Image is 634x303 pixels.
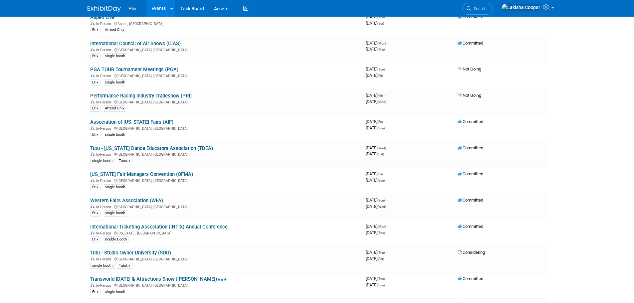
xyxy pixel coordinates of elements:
span: (Sat) [377,22,384,25]
span: Not Going [458,93,481,98]
div: Aspen, [GEOGRAPHIC_DATA] [90,21,360,26]
span: [DATE] [366,47,385,52]
span: Committed [458,14,483,19]
a: Transworld [DATE] & Attractions Show ([PERSON_NAME]) [90,276,227,282]
span: Committed [458,145,483,150]
a: PGA TOUR Tournament Meetings (PGA) [90,67,178,73]
span: (Thu) [377,251,385,254]
div: single booth [90,263,114,269]
span: - [384,93,385,98]
img: In-Person Event [91,48,95,51]
div: Etix [90,79,101,85]
span: [DATE] [366,171,385,176]
div: single booth [90,158,114,164]
a: Search [462,3,493,15]
div: Etix [90,184,101,190]
span: - [387,224,388,229]
span: - [387,41,388,46]
span: - [387,145,388,150]
div: Double Booth [103,236,129,242]
div: [GEOGRAPHIC_DATA], [GEOGRAPHIC_DATA] [90,47,360,52]
span: Committed [458,224,483,229]
span: [DATE] [366,67,387,72]
span: [DATE] [366,178,385,183]
div: [GEOGRAPHIC_DATA], [GEOGRAPHIC_DATA] [90,125,360,131]
span: - [386,250,387,255]
img: In-Person Event [91,283,95,287]
a: Aspen Live [90,14,114,20]
div: single booth [103,132,127,138]
span: (Mon) [377,100,386,104]
img: In-Person Event [91,257,95,260]
span: [DATE] [366,125,385,130]
a: Tutu - Studio Owner University (SOU) [90,250,171,256]
div: [GEOGRAPHIC_DATA], [GEOGRAPHIC_DATA] [90,204,360,209]
img: In-Person Event [91,152,95,156]
span: Committed [458,198,483,203]
img: In-Person Event [91,100,95,103]
div: [GEOGRAPHIC_DATA], [GEOGRAPHIC_DATA] [90,99,360,104]
div: Etix [90,289,101,295]
span: (Sat) [377,257,384,261]
div: [GEOGRAPHIC_DATA], [GEOGRAPHIC_DATA] [90,256,360,261]
span: In-Person [96,126,113,131]
span: [DATE] [366,14,387,19]
span: [DATE] [366,99,386,104]
span: (Thu) [377,231,385,235]
span: [DATE] [366,119,385,124]
span: (Wed) [377,205,386,209]
span: In-Person [96,74,113,78]
span: Committed [458,276,483,281]
span: [DATE] [366,145,388,150]
div: Etix [90,210,101,216]
span: [DATE] [366,250,387,255]
span: (Mon) [377,225,386,228]
span: (Sun) [377,199,385,202]
span: (Tue) [377,68,385,71]
span: [DATE] [366,73,383,78]
span: [DATE] [366,198,387,203]
span: (Thu) [377,48,385,51]
div: Etix [90,132,101,138]
img: In-Person Event [91,179,95,182]
span: [DATE] [366,230,385,235]
div: single booth [103,79,127,85]
div: Etix [90,236,101,242]
span: [DATE] [366,282,385,287]
div: [GEOGRAPHIC_DATA], [GEOGRAPHIC_DATA] [90,282,360,288]
img: In-Person Event [91,74,95,77]
span: In-Person [96,283,113,288]
span: (Wed) [377,146,386,150]
div: [GEOGRAPHIC_DATA], [GEOGRAPHIC_DATA] [90,73,360,78]
span: (Thu) [377,277,385,281]
div: [US_STATE], [GEOGRAPHIC_DATA] [90,230,360,235]
img: In-Person Event [91,205,95,208]
img: In-Person Event [91,22,95,25]
div: [GEOGRAPHIC_DATA], [GEOGRAPHIC_DATA] [90,151,360,157]
span: [DATE] [366,93,385,98]
div: Etix [90,27,101,33]
span: (Fri) [377,94,383,97]
a: [US_STATE] Fair Managers Convention (OFMA) [90,171,193,177]
span: (Sun) [377,126,385,130]
span: Considering [458,250,485,255]
span: In-Person [96,152,113,157]
div: single booth [103,184,127,190]
a: Western Fairs Association (WFA) [90,198,163,204]
img: Lakisha Cooper [502,4,540,11]
img: In-Person Event [91,231,95,234]
span: [DATE] [366,224,388,229]
span: In-Person [96,48,113,52]
span: (Fri) [377,74,383,77]
div: Etix [90,53,101,59]
span: - [386,14,387,19]
span: - [384,171,385,176]
span: In-Person [96,100,113,104]
a: Performance Racing Industry Tradeshow (PRI) [90,93,192,99]
span: (Sun) [377,283,385,287]
a: International Ticketing Association (INTIX) Annual Conference [90,224,228,230]
div: Etix [90,105,101,111]
div: Tututix [117,263,132,269]
span: (Sun) [377,179,385,182]
span: In-Person [96,231,113,235]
